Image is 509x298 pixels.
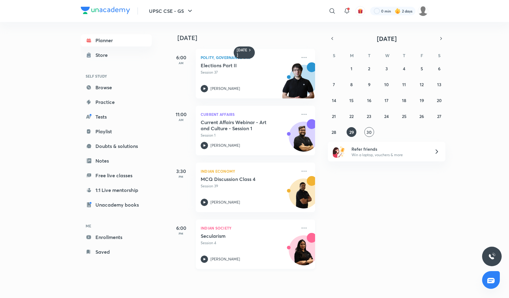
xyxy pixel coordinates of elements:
abbr: Friday [421,53,423,58]
abbr: September 25, 2025 [402,113,407,119]
button: September 1, 2025 [347,64,356,73]
a: 1:1 Live mentorship [81,184,152,196]
abbr: September 14, 2025 [332,97,336,103]
a: Saved [81,246,152,258]
img: ttu [488,253,496,260]
abbr: September 9, 2025 [368,82,370,87]
img: Company Logo [81,7,130,14]
p: Session 37 [201,70,297,75]
a: Doubts & solutions [81,140,152,152]
abbr: September 12, 2025 [420,82,424,87]
img: Avatar [289,239,318,268]
button: September 9, 2025 [364,79,374,89]
h5: 6:00 [169,54,193,61]
button: UPSC CSE - GS [145,5,197,17]
button: September 7, 2025 [329,79,339,89]
p: Indian Society [201,224,297,232]
h6: ME [81,221,152,231]
button: September 17, 2025 [382,95,392,105]
abbr: September 21, 2025 [332,113,336,119]
p: [PERSON_NAME] [210,200,240,205]
h4: [DATE] [177,34,321,42]
abbr: September 22, 2025 [349,113,354,119]
p: [PERSON_NAME] [210,86,240,91]
a: Unacademy books [81,199,152,211]
p: Current Affairs [201,111,297,118]
abbr: Saturday [438,53,440,58]
button: September 23, 2025 [364,111,374,121]
h5: 6:00 [169,224,193,232]
p: Session 39 [201,183,297,189]
button: September 19, 2025 [417,95,427,105]
button: September 25, 2025 [399,111,409,121]
p: [PERSON_NAME] [210,256,240,262]
button: September 14, 2025 [329,95,339,105]
a: Company Logo [81,7,130,16]
img: referral [333,145,345,158]
img: streak [395,8,401,14]
abbr: Sunday [333,53,335,58]
h5: Secularism [201,233,277,239]
a: Tests [81,111,152,123]
button: September 21, 2025 [329,111,339,121]
p: PM [169,175,193,178]
a: Notes [81,155,152,167]
abbr: September 16, 2025 [367,97,371,103]
button: September 28, 2025 [329,127,339,137]
a: Store [81,49,152,61]
p: Polity, Governance & IR [201,54,297,61]
p: PM [169,232,193,235]
abbr: September 20, 2025 [437,97,442,103]
img: Diveesha Deevela [418,6,428,16]
abbr: September 10, 2025 [384,82,389,87]
a: Enrollments [81,231,152,243]
button: September 18, 2025 [399,95,409,105]
button: September 22, 2025 [347,111,356,121]
abbr: September 4, 2025 [403,66,405,72]
button: September 26, 2025 [417,111,427,121]
abbr: September 15, 2025 [349,97,354,103]
h5: MCQ Discussion Class 4 [201,176,277,182]
button: September 5, 2025 [417,64,427,73]
button: September 20, 2025 [434,95,444,105]
img: avatar [358,8,363,14]
img: Avatar [289,182,318,211]
button: September 27, 2025 [434,111,444,121]
abbr: September 19, 2025 [420,97,424,103]
a: Planner [81,34,152,46]
span: [DATE] [377,35,397,43]
h5: Current Affairs Webinar - Art and Culture - Session 1 [201,119,277,131]
abbr: September 29, 2025 [349,129,354,135]
p: [PERSON_NAME] [210,143,240,148]
abbr: September 2, 2025 [368,66,370,72]
abbr: September 28, 2025 [332,129,336,135]
div: Store [95,51,111,59]
abbr: September 1, 2025 [351,66,352,72]
button: September 11, 2025 [399,79,409,89]
button: September 15, 2025 [347,95,356,105]
abbr: September 8, 2025 [350,82,353,87]
button: September 16, 2025 [364,95,374,105]
button: September 30, 2025 [364,127,374,137]
button: [DATE] [336,34,437,43]
button: September 13, 2025 [434,79,444,89]
abbr: September 27, 2025 [437,113,441,119]
abbr: September 17, 2025 [385,97,388,103]
button: September 10, 2025 [382,79,392,89]
button: September 6, 2025 [434,64,444,73]
a: Free live classes [81,169,152,182]
abbr: Wednesday [385,53,389,58]
abbr: Monday [350,53,354,58]
button: September 12, 2025 [417,79,427,89]
h6: [DATE] [237,48,247,57]
p: AM [169,61,193,65]
abbr: September 26, 2025 [419,113,424,119]
abbr: Thursday [403,53,405,58]
abbr: September 30, 2025 [366,129,372,135]
button: avatar [355,6,365,16]
img: unacademy [281,62,315,105]
a: Playlist [81,125,152,138]
p: AM [169,118,193,122]
button: September 2, 2025 [364,64,374,73]
abbr: Tuesday [368,53,370,58]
